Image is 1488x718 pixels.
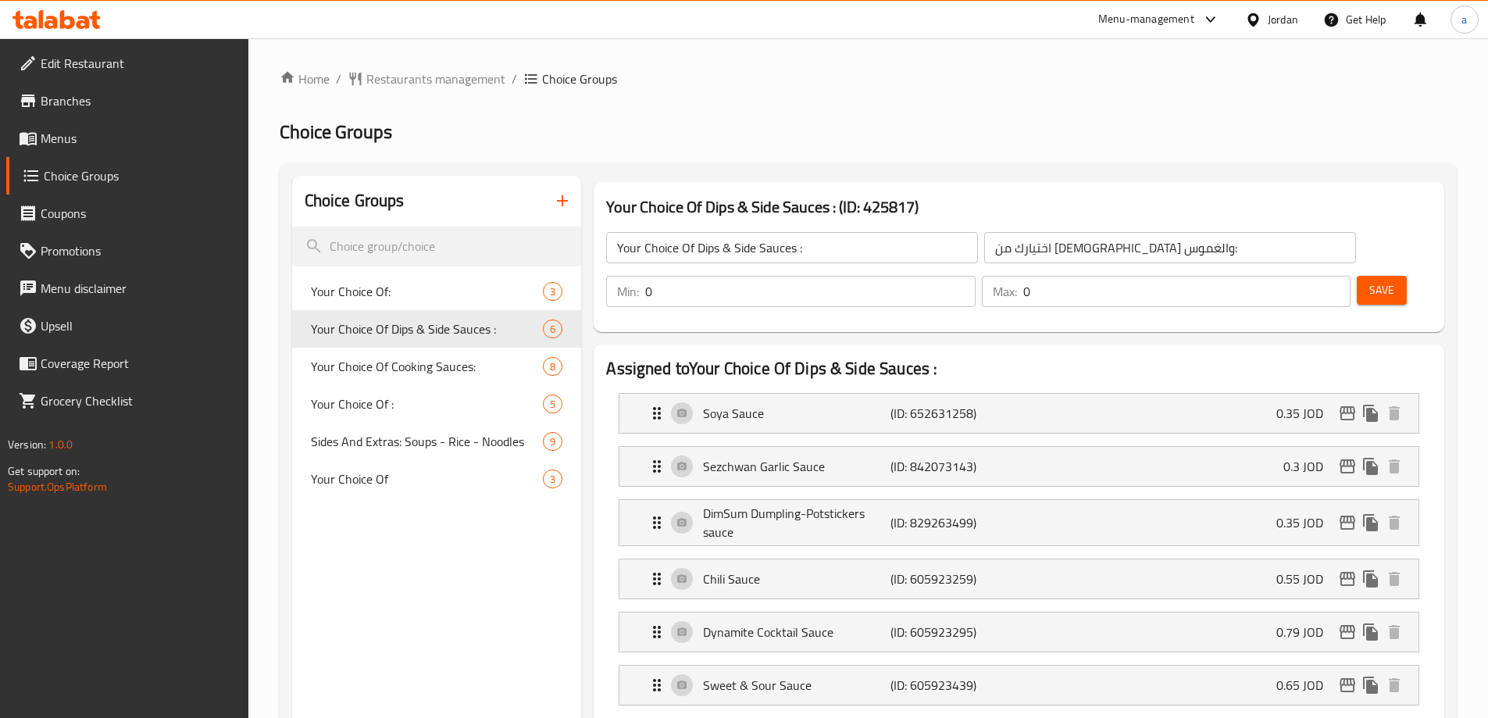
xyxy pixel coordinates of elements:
input: search [292,227,582,266]
span: 8 [544,359,562,374]
li: Expand [606,659,1432,712]
p: 0.35 JOD [1276,513,1336,532]
button: delete [1383,567,1406,591]
h2: Choice Groups [305,189,405,213]
a: Upsell [6,307,248,345]
button: edit [1336,402,1359,425]
div: Expand [619,394,1418,433]
button: edit [1336,567,1359,591]
a: Restaurants management [348,70,505,88]
button: Save [1357,276,1407,305]
li: Expand [606,440,1432,493]
div: Your Choice Of3 [292,460,582,498]
li: Expand [606,552,1432,605]
button: edit [1336,673,1359,697]
p: DimSum Dumpling-Potstickers sauce [703,504,890,541]
button: delete [1383,511,1406,534]
p: (ID: 829263499) [890,513,1015,532]
span: Choice Groups [280,114,392,149]
span: Menu disclaimer [41,279,236,298]
button: duplicate [1359,402,1383,425]
a: Edit Restaurant [6,45,248,82]
div: Expand [619,666,1418,705]
button: duplicate [1359,455,1383,478]
span: Sides And Extras: Soups - Rice - Noodles [311,432,544,451]
button: delete [1383,673,1406,697]
button: delete [1383,455,1406,478]
div: Expand [619,447,1418,486]
span: 6 [544,322,562,337]
button: edit [1336,455,1359,478]
a: Coupons [6,195,248,232]
div: Choices [543,320,562,338]
p: Max: [993,282,1017,301]
a: Menu disclaimer [6,270,248,307]
span: Version: [8,434,46,455]
div: Choices [543,395,562,413]
a: Grocery Checklist [6,382,248,420]
li: Expand [606,387,1432,440]
p: (ID: 652631258) [890,404,1015,423]
p: 0.79 JOD [1276,623,1336,641]
p: 0.65 JOD [1276,676,1336,695]
nav: breadcrumb [280,70,1457,88]
h2: Assigned to Your Choice Of Dips & Side Sauces : [606,357,1432,380]
li: Expand [606,605,1432,659]
p: Sezchwan Garlic Sauce [703,457,890,476]
a: Menus [6,120,248,157]
a: Coverage Report [6,345,248,382]
a: Support.OpsPlatform [8,477,107,497]
span: Edit Restaurant [41,54,236,73]
p: (ID: 605923439) [890,676,1015,695]
span: 3 [544,284,562,299]
a: Home [280,70,330,88]
span: Branches [41,91,236,110]
a: Choice Groups [6,157,248,195]
span: Save [1369,280,1394,300]
span: 5 [544,397,562,412]
a: Promotions [6,232,248,270]
div: Choices [543,470,562,488]
button: edit [1336,511,1359,534]
div: Expand [619,500,1418,545]
span: Menus [41,129,236,148]
div: Choices [543,357,562,376]
button: delete [1383,402,1406,425]
span: Coupons [41,204,236,223]
p: Chili Sauce [703,570,890,588]
p: (ID: 605923259) [890,570,1015,588]
div: Choices [543,432,562,451]
p: Sweet & Sour Sauce [703,676,890,695]
span: Your Choice Of Cooking Sauces: [311,357,544,376]
li: / [336,70,341,88]
span: 1.0.0 [48,434,73,455]
span: 9 [544,434,562,449]
p: Soya Sauce [703,404,890,423]
li: Expand [606,493,1432,552]
span: Upsell [41,316,236,335]
p: (ID: 842073143) [890,457,1015,476]
div: Your Choice Of Dips & Side Sauces :6 [292,310,582,348]
p: 0.35 JOD [1276,404,1336,423]
div: Your Choice Of Cooking Sauces:8 [292,348,582,385]
button: duplicate [1359,567,1383,591]
span: Your Choice Of [311,470,544,488]
p: (ID: 605923295) [890,623,1015,641]
span: Restaurants management [366,70,505,88]
button: duplicate [1359,673,1383,697]
div: Your Choice Of :5 [292,385,582,423]
button: duplicate [1359,511,1383,534]
li: / [512,70,517,88]
span: a [1461,11,1467,28]
span: Your Choice Of Dips & Side Sauces : [311,320,544,338]
span: Coverage Report [41,354,236,373]
span: Choice Groups [542,70,617,88]
span: 3 [544,472,562,487]
p: Min: [617,282,639,301]
div: Choices [543,282,562,301]
span: Grocery Checklist [41,391,236,410]
button: edit [1336,620,1359,644]
p: 0.3 JOD [1283,457,1336,476]
button: duplicate [1359,620,1383,644]
div: Expand [619,613,1418,652]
